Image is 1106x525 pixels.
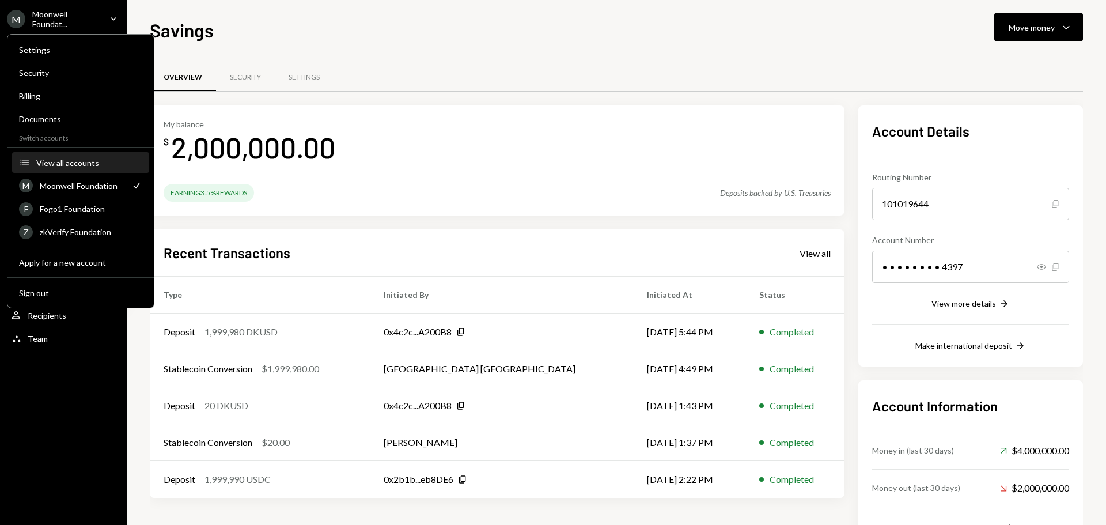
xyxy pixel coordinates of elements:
td: [DATE] 4:49 PM [633,350,746,387]
h2: Account Information [872,396,1069,416]
td: [PERSON_NAME] [370,424,633,461]
div: Billing [19,91,142,101]
div: Earning 3.5% Rewards [164,184,254,202]
div: View more details [931,299,996,308]
a: Security [216,63,275,92]
div: Deposits backed by U.S. Treasuries [720,188,831,198]
div: Recipients [28,311,66,320]
a: FFogo1 Foundation [12,198,149,219]
a: Settings [12,39,149,60]
div: Z [19,225,33,239]
div: Move money [1009,21,1055,33]
div: Stablecoin Conversion [164,436,252,450]
th: Initiated At [633,277,746,314]
div: 0x2b1b...eb8DE6 [384,473,453,486]
div: F [19,202,33,216]
div: Account Number [872,234,1069,246]
th: Type [150,277,370,314]
div: Fogo1 Foundation [40,204,142,214]
a: Settings [275,63,334,92]
a: ZzkVerify Foundation [12,221,149,242]
div: 2,000,000.00 [171,129,335,165]
button: Make international deposit [915,340,1026,353]
div: View all [800,248,831,259]
th: Status [745,277,844,314]
td: [DATE] 2:22 PM [633,461,746,498]
div: Money in (last 30 days) [872,444,954,456]
div: 20 DKUSD [204,399,248,413]
th: Initiated By [370,277,633,314]
div: 0x4c2c...A200B8 [384,325,452,339]
a: View all [800,247,831,259]
button: View more details [931,298,1010,311]
div: $4,000,000.00 [1000,444,1069,458]
a: Billing [12,85,149,106]
div: Sign out [19,288,142,298]
div: Switch accounts [7,131,154,142]
div: Security [230,73,261,82]
div: 1,999,980 DKUSD [204,325,278,339]
div: Money out (last 30 days) [872,482,960,494]
div: M [19,179,33,192]
td: [DATE] 1:43 PM [633,387,746,424]
div: Team [28,334,48,343]
div: Apply for a new account [19,258,142,267]
div: Moonwell Foundat... [32,9,100,29]
div: Completed [770,362,814,376]
button: Move money [994,13,1083,41]
div: Security [19,68,142,78]
div: Completed [770,473,814,486]
a: Documents [12,108,149,129]
div: Routing Number [872,171,1069,183]
td: [DATE] 5:44 PM [633,314,746,350]
h1: Savings [150,18,214,41]
a: Security [12,62,149,83]
div: View all accounts [36,158,142,168]
h2: Account Details [872,122,1069,141]
div: 1,999,990 USDC [204,473,271,486]
div: 101019644 [872,188,1069,220]
div: $1,999,980.00 [262,362,319,376]
div: • • • • • • • • 4397 [872,251,1069,283]
div: Completed [770,325,814,339]
div: Completed [770,399,814,413]
a: Team [7,328,120,349]
div: M [7,10,25,28]
button: View all accounts [12,153,149,173]
div: $2,000,000.00 [1000,481,1069,495]
div: Documents [19,114,142,124]
div: Deposit [164,399,195,413]
a: Recipients [7,305,120,326]
a: Overview [150,63,216,92]
div: Stablecoin Conversion [164,362,252,376]
div: $20.00 [262,436,290,450]
div: Deposit [164,325,195,339]
button: Sign out [12,283,149,304]
div: Completed [770,436,814,450]
div: My balance [164,119,335,129]
div: Settings [19,45,142,55]
div: 0x4c2c...A200B8 [384,399,452,413]
div: Overview [164,73,202,82]
div: Moonwell Foundation [40,181,124,191]
button: Apply for a new account [12,252,149,273]
div: Make international deposit [915,341,1012,350]
div: Settings [289,73,320,82]
div: $ [164,136,169,148]
td: [DATE] 1:37 PM [633,424,746,461]
div: Deposit [164,473,195,486]
h2: Recent Transactions [164,243,290,262]
div: zkVerify Foundation [40,227,142,237]
td: [GEOGRAPHIC_DATA] [GEOGRAPHIC_DATA] [370,350,633,387]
